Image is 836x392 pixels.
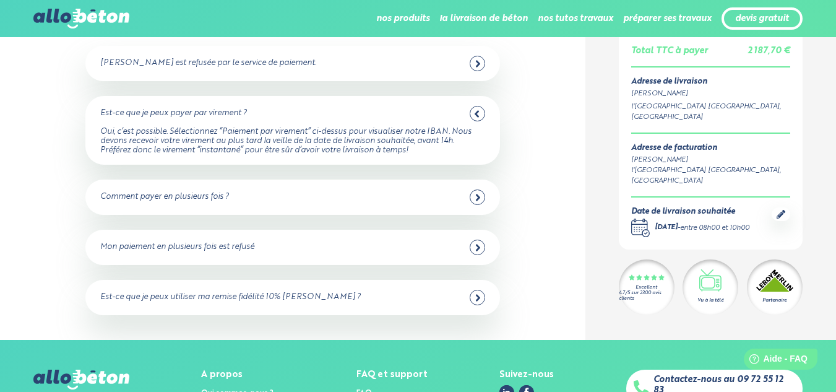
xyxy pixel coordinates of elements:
div: Vu à la télé [697,297,723,304]
div: [PERSON_NAME] [631,89,790,99]
img: allobéton [33,9,129,28]
div: A propos [201,370,284,380]
li: nos tutos travaux [538,4,613,33]
div: Comment payer en plusieurs fois ? [100,193,229,202]
div: Partenaire [762,297,786,304]
div: - [655,223,749,233]
div: Adresse de livraison [631,77,790,86]
div: Excellent [636,285,657,290]
li: nos produits [376,4,429,33]
iframe: Help widget launcher [726,344,822,378]
div: 4.7/5 sur 2300 avis clients [619,290,674,302]
a: devis gratuit [735,14,789,24]
div: entre 08h00 et 10h00 [680,223,749,233]
li: la livraison de béton [439,4,528,33]
div: l'[GEOGRAPHIC_DATA] [GEOGRAPHIC_DATA], [GEOGRAPHIC_DATA] [631,102,790,123]
div: Suivez-nous [499,370,554,380]
img: allobéton [33,370,129,390]
div: [PERSON_NAME] est refusée par le service de paiement. [100,59,316,68]
div: Date de livraison souhaitée [631,207,749,217]
div: Est-ce que je peux payer par virement ? [100,109,247,118]
div: Oui, c’est possible. Sélectionnez “Paiement par virement” ci-dessus pour visualiser notre IBAN. N... [100,128,485,155]
div: Total TTC à payer [631,46,708,56]
div: Mon paiement en plusieurs fois est refusé [100,243,254,252]
div: [PERSON_NAME] [631,155,790,165]
div: [DATE] [655,223,678,233]
div: FAQ et support [356,370,428,380]
div: Adresse de facturation [631,144,790,153]
li: préparer ses travaux [623,4,712,33]
div: Est-ce que je peux utiliser ma remise fidélité 10% [PERSON_NAME] ? [100,293,361,302]
span: 2 187,70 € [748,46,790,55]
div: l'[GEOGRAPHIC_DATA] [GEOGRAPHIC_DATA], [GEOGRAPHIC_DATA] [631,165,790,186]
